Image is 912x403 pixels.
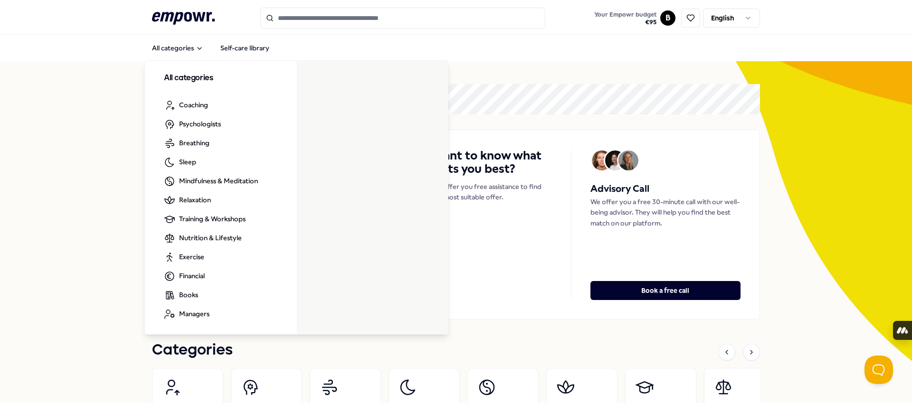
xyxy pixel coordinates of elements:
[592,9,658,28] button: Your Empowr budget€95
[592,150,612,170] img: Avatar
[590,197,741,228] p: We offer you a free 30-minute call with our well-being advisor. They will help you find the best ...
[594,19,656,26] span: € 95
[590,181,741,197] h5: Advisory Call
[594,11,656,19] span: Your Empowr budget
[432,181,552,203] p: We offer you free assistance to find the most suitable offer.
[213,38,277,57] a: Self-care library
[144,38,211,57] button: All categories
[605,150,625,170] img: Avatar
[864,356,893,384] iframe: Help Scout Beacon - Open
[590,8,660,28] a: Your Empowr budget€95
[660,10,675,26] button: B
[432,149,552,176] h4: Want to know what suits you best?
[152,338,233,362] h1: Categories
[618,150,638,170] img: Avatar
[144,38,277,57] nav: Main
[260,8,545,28] input: Search for products, categories or subcategories
[590,281,741,300] button: Book a free call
